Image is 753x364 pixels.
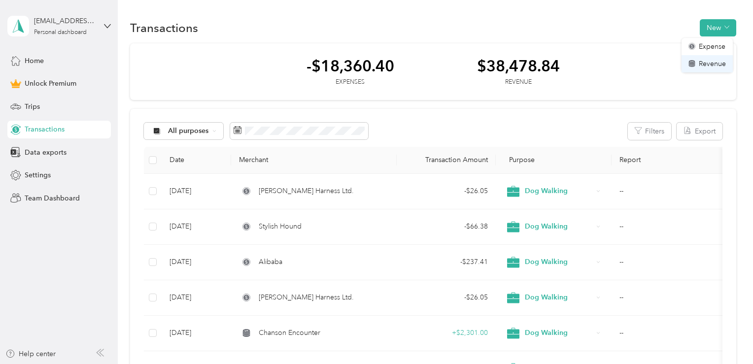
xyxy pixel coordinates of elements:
[25,124,65,134] span: Transactions
[525,257,593,267] span: Dog Walking
[259,221,302,232] span: Stylish Hound
[677,123,722,140] button: Export
[307,57,394,74] div: -$18,360.40
[405,221,488,232] div: - $66.38
[307,78,394,87] div: Expenses
[700,19,736,36] button: New
[25,193,80,203] span: Team Dashboard
[405,257,488,267] div: - $237.41
[525,328,593,338] span: Dog Walking
[259,257,282,267] span: Alibaba
[525,292,593,303] span: Dog Walking
[25,170,51,180] span: Settings
[34,30,87,35] div: Personal dashboard
[397,147,496,174] th: Transaction Amount
[612,174,722,209] td: --
[259,328,320,338] span: Chanson Encounter
[628,123,671,140] button: Filters
[162,209,231,245] td: [DATE]
[525,186,593,197] span: Dog Walking
[504,156,535,164] span: Purpose
[162,280,231,316] td: [DATE]
[162,174,231,209] td: [DATE]
[25,147,67,158] span: Data exports
[612,147,722,174] th: Report
[525,221,593,232] span: Dog Walking
[168,128,209,134] span: All purposes
[477,57,560,74] div: $38,478.84
[699,41,725,52] span: Expense
[405,328,488,338] div: + $2,301.00
[612,209,722,245] td: --
[612,316,722,351] td: --
[477,78,560,87] div: Revenue
[405,186,488,197] div: - $26.05
[612,280,722,316] td: --
[231,147,397,174] th: Merchant
[34,16,96,26] div: [EMAIL_ADDRESS][DOMAIN_NAME]
[162,147,231,174] th: Date
[698,309,753,364] iframe: Everlance-gr Chat Button Frame
[5,349,56,359] button: Help center
[162,316,231,351] td: [DATE]
[25,101,40,112] span: Trips
[699,59,726,69] span: Revenue
[130,23,198,33] h1: Transactions
[162,245,231,280] td: [DATE]
[612,245,722,280] td: --
[259,292,354,303] span: [PERSON_NAME] Harness Ltd.
[25,78,76,89] span: Unlock Premium
[25,56,44,66] span: Home
[405,292,488,303] div: - $26.05
[259,186,354,197] span: [PERSON_NAME] Harness Ltd.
